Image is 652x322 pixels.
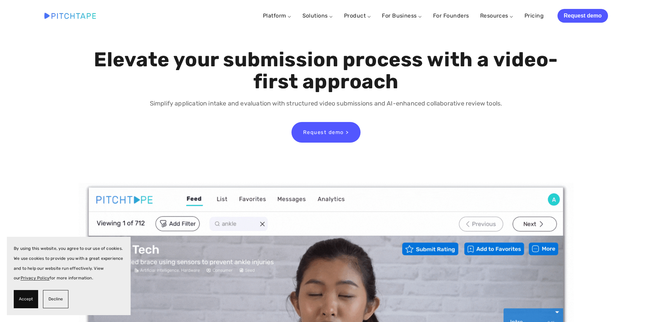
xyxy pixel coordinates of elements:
[21,276,50,280] a: Privacy Policy
[291,122,361,143] a: Request demo >
[344,12,371,19] a: Product ⌵
[14,290,38,308] button: Accept
[48,294,63,304] span: Decline
[524,10,544,22] a: Pricing
[480,12,513,19] a: Resources ⌵
[302,12,333,19] a: Solutions ⌵
[263,12,291,19] a: Platform ⌵
[92,49,560,93] h1: Elevate your submission process with a video-first approach
[382,12,422,19] a: For Business ⌵
[557,9,608,23] a: Request demo
[92,99,560,109] p: Simplify application intake and evaluation with structured video submissions and AI-enhanced coll...
[43,290,68,308] button: Decline
[433,10,469,22] a: For Founders
[19,294,33,304] span: Accept
[14,244,124,283] p: By using this website, you agree to our use of cookies. We use cookies to provide you with a grea...
[44,13,96,19] img: Pitchtape | Video Submission Management Software
[7,237,131,315] section: Cookie banner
